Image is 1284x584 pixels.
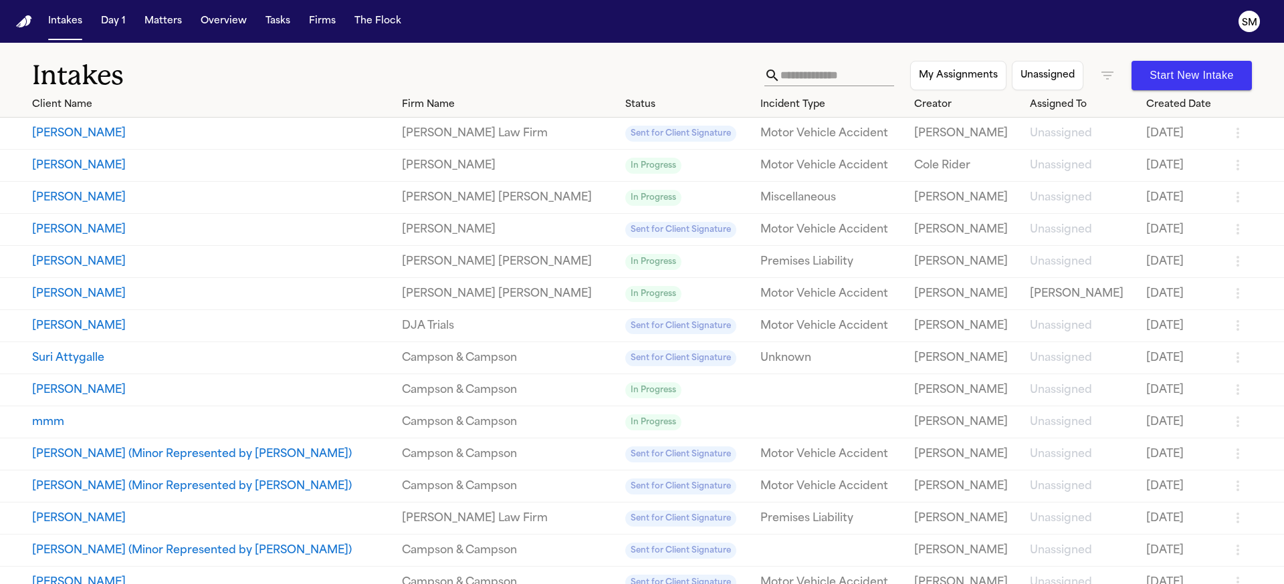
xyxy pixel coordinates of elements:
span: Sent for Client Signature [625,510,736,527]
span: In Progress [625,382,681,398]
button: View details for Suri Attygalle [32,350,391,366]
a: View details for Helen Sainci- Terry (Minor Represented by Michael Terry) [914,446,1019,462]
a: View details for Caitlyn Aaronson [914,318,1019,334]
a: View details for Lillian Sainci (Minor Represented by Terry Michael) [1030,478,1135,494]
button: View details for Angela Gazeda [32,510,391,527]
button: View details for Caitlyn Aaronson [32,318,391,334]
a: View details for Miguel Benjamin Medina [625,125,750,142]
a: View details for Iris Arnold [760,190,903,206]
a: View details for Jessica Erenberger [1030,158,1135,174]
a: View details for Jessica Erenberger [914,158,1019,174]
img: Finch Logo [16,15,32,28]
span: Unassigned [1030,417,1092,428]
button: View details for Iris Arnold [32,190,391,206]
span: Unassigned [1030,513,1092,524]
a: Home [16,15,32,28]
span: In Progress [625,414,681,430]
a: View details for Iris Arnold [1146,190,1220,206]
a: View details for Helen Sainci- Terry (Minor Represented by Michael Terry) [32,446,391,462]
span: Unassigned [1030,257,1092,267]
a: View details for Miguel Benjamin Medina [1146,126,1220,142]
div: Created Date [1146,98,1220,112]
span: Sent for Client Signature [625,222,736,238]
button: Matters [139,9,187,33]
h1: Intakes [32,59,764,92]
button: View details for Fatoumata Cherif [32,382,391,398]
a: View details for JANET RAMSEY [1030,286,1135,302]
button: Intakes [43,9,88,33]
a: View details for mmm [1030,414,1135,430]
a: View details for Jessica Erenberger [402,158,614,174]
span: Unassigned [1030,321,1092,331]
button: My Assignments [910,61,1006,90]
span: Unassigned [1030,385,1092,396]
a: View details for Nikolas Sainci (Minor Represented by Michael Terry) [625,542,750,559]
a: View details for JANET RAMSEY [625,285,750,302]
a: View details for Lillian Sainci (Minor Represented by Terry Michael) [402,478,614,494]
button: View details for Jessica Erenberger [32,158,391,174]
span: Unassigned [1030,449,1092,460]
a: View details for Miguel Benjamin Medina [914,126,1019,142]
button: View details for mmm [32,414,391,430]
a: View details for Iris Arnold [914,190,1019,206]
a: View details for Lillian Sainci (Minor Represented by Terry Michael) [760,478,903,494]
a: View details for Jessica Erenberger [625,157,750,174]
a: View details for Suri Attygalle [402,350,614,366]
span: Sent for Client Signature [625,126,736,142]
a: View details for mmm [1146,414,1220,430]
a: View details for Fatoumata Cherif [1030,382,1135,398]
div: Creator [914,98,1019,112]
a: View details for Miguel Benjamin Medina [1030,126,1135,142]
a: View details for Suri Attygalle [625,349,750,366]
button: View details for Lillian Sainci (Minor Represented by Terry Michael) [32,478,391,494]
a: View details for Nikolas Sainci (Minor Represented by Michael Terry) [914,543,1019,559]
span: Unassigned [1030,545,1092,556]
span: Sent for Client Signature [625,350,736,366]
span: Unassigned [1030,128,1092,139]
a: View details for Miguel Benjamin Medina [32,126,391,142]
a: View details for JANET RAMSEY [760,286,903,302]
div: Firm Name [402,98,614,112]
a: View details for JANET RAMSEY [1146,286,1220,302]
a: View details for Suri Attygalle [1030,350,1135,366]
button: Overview [195,9,252,33]
a: View details for Suri Attygalle [914,350,1019,366]
span: Sent for Client Signature [625,318,736,334]
span: Sent for Client Signature [625,543,736,559]
a: View details for Iris Arnold [402,190,614,206]
button: Start New Intake [1132,61,1252,90]
a: View details for Miguel Benjamin Medina [760,126,903,142]
a: View details for Nikolas Sainci (Minor Represented by Michael Terry) [1030,543,1135,559]
button: Firms [304,9,341,33]
button: View details for JANET RAMSEY [32,286,391,302]
a: View details for Lillian Sainci (Minor Represented by Terry Michael) [1146,478,1220,494]
a: View details for Angela Gazeda [1030,510,1135,527]
span: Unassigned [1030,481,1092,492]
a: View details for JADE DAMINO [32,222,391,238]
a: View details for JADE DAMINO [914,222,1019,238]
button: Day 1 [96,9,131,33]
a: View details for Lillian Sainci (Minor Represented by Terry Michael) [914,478,1019,494]
a: View details for Lillian Sainci (Minor Represented by Terry Michael) [625,478,750,494]
a: View details for Angela Gazeda [402,510,614,527]
button: View details for Nikolas Sainci (Minor Represented by Michael Terry) [32,543,391,559]
a: View details for Fatoumata Cherif [1146,382,1220,398]
a: View details for Caitlyn Aaronson [760,318,903,334]
a: View details for Angela Gazeda [1146,510,1220,527]
a: View details for Helen Sainci- Terry (Minor Represented by Michael Terry) [1030,446,1135,462]
a: View details for Helen Sainci- Terry (Minor Represented by Michael Terry) [625,446,750,462]
a: View details for Angela Gazeda [760,510,903,527]
a: View details for Caitlyn Aaronson [625,317,750,334]
span: Unassigned [1030,353,1092,363]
